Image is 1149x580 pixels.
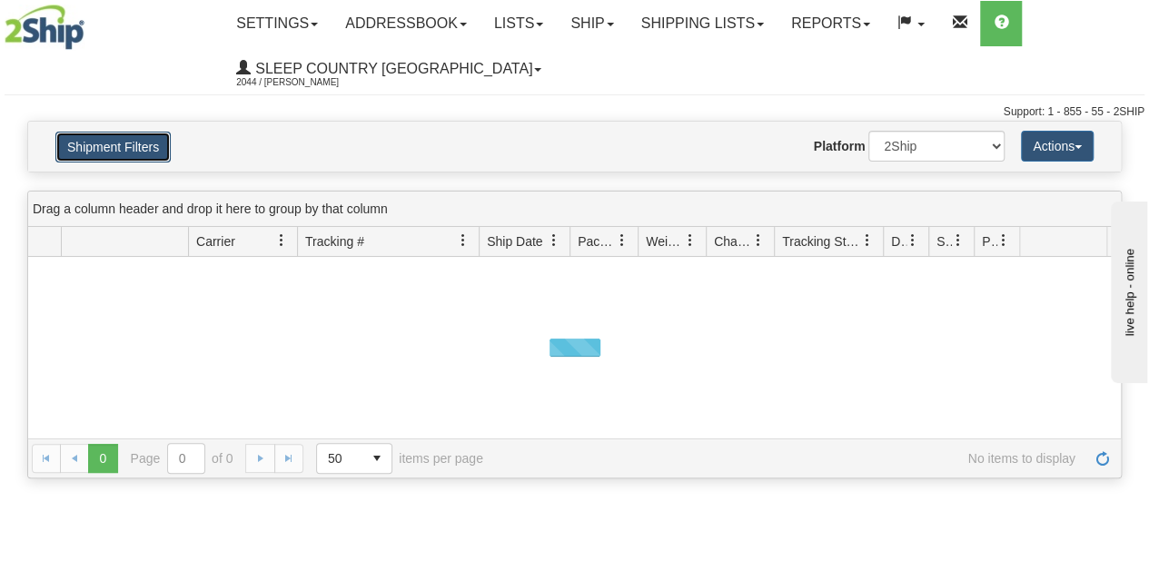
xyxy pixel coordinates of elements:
[714,232,752,251] span: Charge
[223,46,555,92] a: Sleep Country [GEOGRAPHIC_DATA] 2044 / [PERSON_NAME]
[778,1,884,46] a: Reports
[316,443,392,474] span: Page sizes drop down
[88,444,117,473] span: Page 0
[578,232,616,251] span: Packages
[5,5,84,50] img: logo2044.jpg
[328,449,352,467] span: 50
[14,15,168,29] div: live help - online
[5,104,1144,120] div: Support: 1 - 855 - 55 - 2SHIP
[448,225,479,256] a: Tracking # filter column settings
[943,225,974,256] a: Shipment Issues filter column settings
[988,225,1019,256] a: Pickup Status filter column settings
[852,225,883,256] a: Tracking Status filter column settings
[305,232,364,251] span: Tracking #
[55,132,171,162] button: Shipment Filters
[814,137,866,155] label: Platform
[557,1,627,46] a: Ship
[487,232,542,251] span: Ship Date
[646,232,684,251] span: Weight
[266,225,297,256] a: Carrier filter column settings
[316,443,483,474] span: items per page
[628,1,778,46] a: Shipping lists
[743,225,774,256] a: Charge filter column settings
[782,232,861,251] span: Tracking Status
[509,451,1075,466] span: No items to display
[897,225,928,256] a: Delivery Status filter column settings
[936,232,952,251] span: Shipment Issues
[539,225,570,256] a: Ship Date filter column settings
[1107,197,1147,382] iframe: chat widget
[1021,131,1094,162] button: Actions
[236,74,372,92] span: 2044 / [PERSON_NAME]
[362,444,391,473] span: select
[1088,444,1117,473] a: Refresh
[223,1,332,46] a: Settings
[607,225,638,256] a: Packages filter column settings
[332,1,480,46] a: Addressbook
[480,1,557,46] a: Lists
[891,232,906,251] span: Delivery Status
[131,443,233,474] span: Page of 0
[196,232,235,251] span: Carrier
[982,232,997,251] span: Pickup Status
[28,192,1121,227] div: grid grouping header
[675,225,706,256] a: Weight filter column settings
[251,61,532,76] span: Sleep Country [GEOGRAPHIC_DATA]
